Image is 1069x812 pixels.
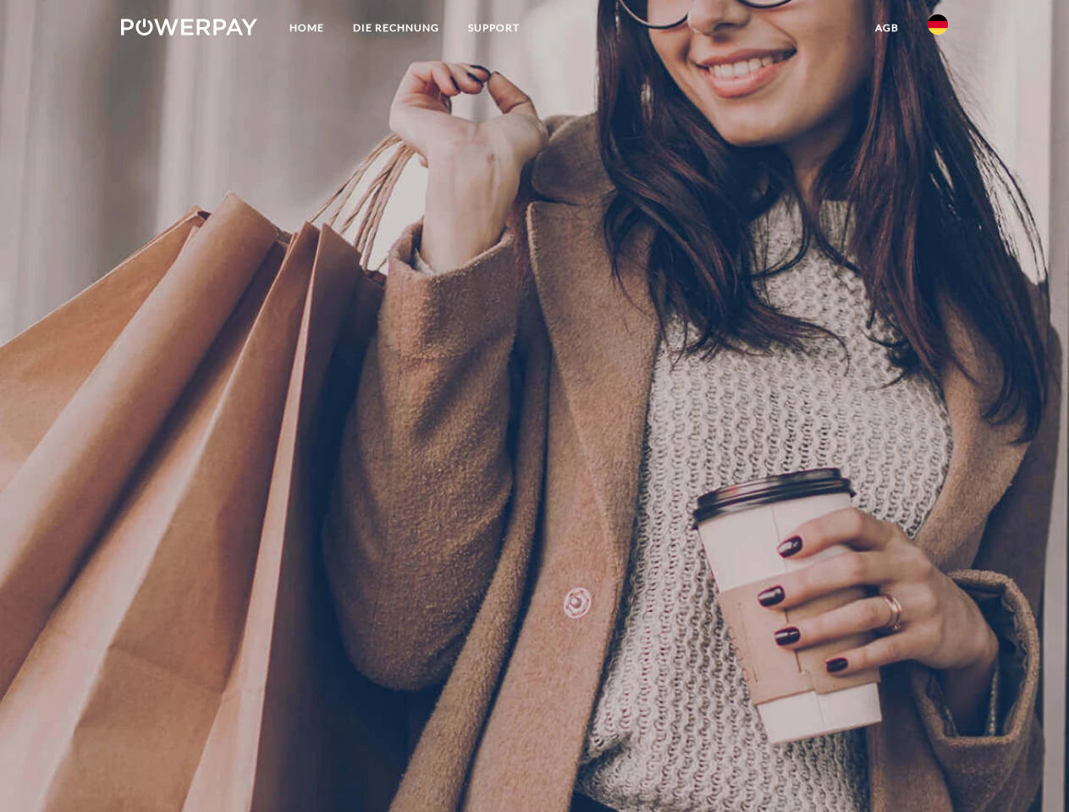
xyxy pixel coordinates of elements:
[454,13,534,43] a: SUPPORT
[861,13,913,43] a: agb
[339,13,454,43] a: DIE RECHNUNG
[275,13,339,43] a: Home
[121,19,257,36] img: logo-powerpay-white.svg
[928,14,948,35] img: de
